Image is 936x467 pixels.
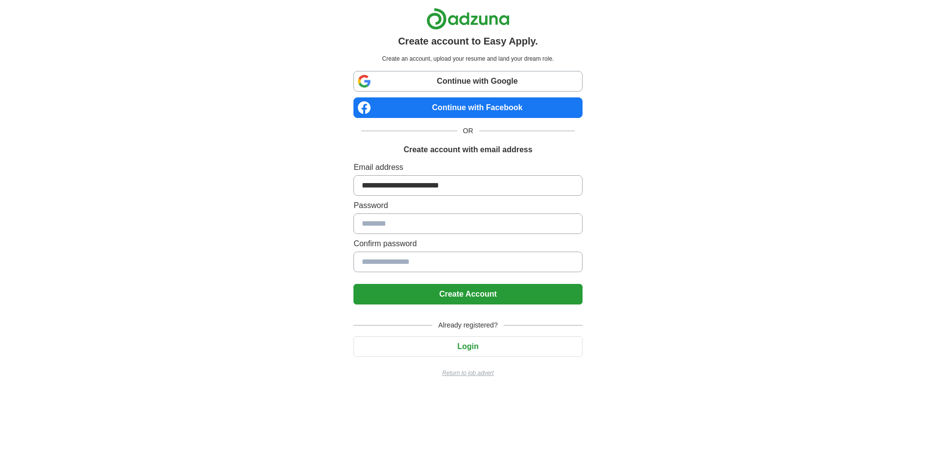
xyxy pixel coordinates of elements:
button: Create Account [353,284,582,304]
label: Email address [353,162,582,173]
a: Continue with Facebook [353,97,582,118]
a: Continue with Google [353,71,582,92]
label: Confirm password [353,238,582,250]
button: Login [353,336,582,357]
span: OR [457,126,479,136]
span: Already registered? [432,320,503,330]
h1: Create account with email address [403,144,532,156]
img: Adzuna logo [426,8,510,30]
label: Password [353,200,582,211]
p: Create an account, upload your resume and land your dream role. [355,54,580,63]
a: Login [353,342,582,350]
h1: Create account to Easy Apply. [398,34,538,48]
a: Return to job advert [353,369,582,377]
